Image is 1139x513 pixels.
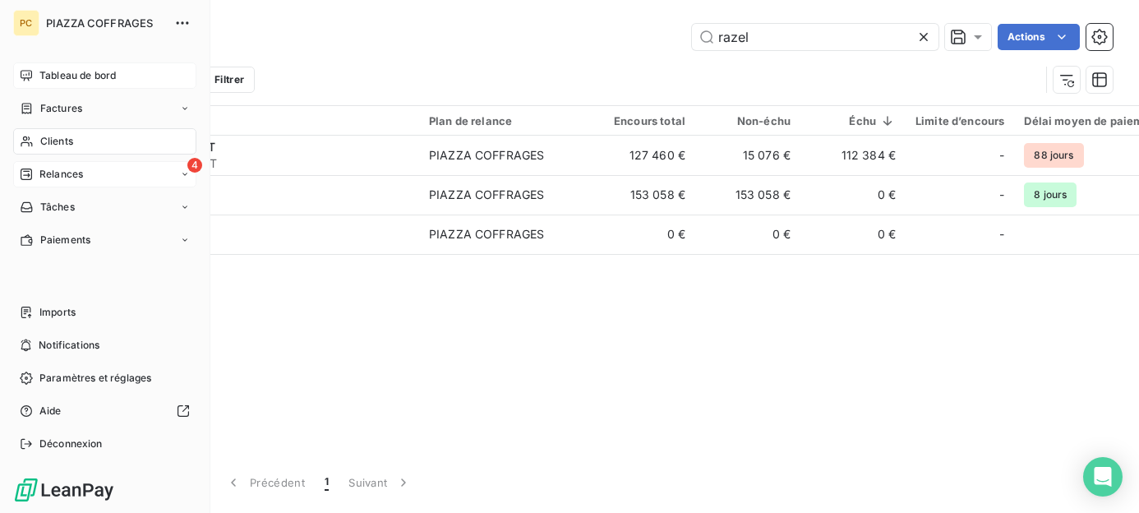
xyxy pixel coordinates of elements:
[39,371,151,386] span: Paramètres et réglages
[40,134,73,149] span: Clients
[590,175,695,215] td: 153 058 €
[113,155,409,172] span: CRAZELBECFAYAT
[39,68,116,83] span: Tableau de bord
[810,114,896,127] div: Échu
[429,187,544,203] div: PIAZZA COFFRAGES
[692,24,938,50] input: Rechercher
[999,147,1004,164] span: -
[1024,183,1077,207] span: 8 jours
[999,187,1004,203] span: -
[1083,457,1123,497] div: Open Intercom Messenger
[1024,143,1083,168] span: 88 jours
[13,398,196,424] a: Aide
[40,200,75,215] span: Tâches
[40,233,90,247] span: Paiements
[325,474,329,491] span: 1
[187,158,202,173] span: 4
[13,10,39,36] div: PC
[215,465,315,500] button: Précédent
[13,477,115,503] img: Logo LeanPay
[39,338,99,353] span: Notifications
[800,136,906,175] td: 112 384 €
[113,234,409,251] span: CRAZEL
[695,175,800,215] td: 153 058 €
[315,465,339,500] button: 1
[429,226,544,243] div: PIAZZA COFFRAGES
[39,167,83,182] span: Relances
[40,101,82,116] span: Factures
[600,114,685,127] div: Encours total
[695,136,800,175] td: 15 076 €
[999,226,1004,243] span: -
[339,465,422,500] button: Suivant
[590,136,695,175] td: 127 460 €
[179,67,255,93] button: Filtrer
[46,16,164,30] span: PIAZZA COFFRAGES
[695,215,800,254] td: 0 €
[705,114,791,127] div: Non-échu
[39,404,62,418] span: Aide
[590,215,695,254] td: 0 €
[429,147,544,164] div: PIAZZA COFFRAGES
[429,114,580,127] div: Plan de relance
[998,24,1080,50] button: Actions
[915,114,1004,127] div: Limite d’encours
[39,305,76,320] span: Imports
[39,437,103,451] span: Déconnexion
[800,175,906,215] td: 0 €
[113,195,409,211] span: CRAZELBECFAYA
[800,215,906,254] td: 0 €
